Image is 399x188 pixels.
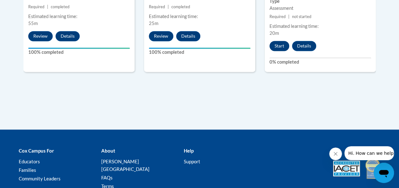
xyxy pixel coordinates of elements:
span: Hi. How can we help? [4,4,51,9]
span: 25m [149,21,158,26]
div: Estimated learning time: [149,13,250,20]
span: | [168,4,169,9]
div: Estimated learning time: [28,13,130,20]
span: completed [51,4,70,9]
a: Educators [19,158,40,164]
span: | [47,4,48,9]
button: Details [292,41,316,51]
img: IDA® Accredited [365,157,381,179]
a: Support [183,158,200,164]
iframe: Button to launch messaging window [374,163,394,183]
label: 100% completed [149,49,250,56]
label: 100% completed [28,49,130,56]
a: FAQs [101,174,112,180]
label: 0% completed [269,59,371,66]
a: [PERSON_NAME][GEOGRAPHIC_DATA] [101,158,149,172]
b: Cox Campus For [19,147,54,153]
span: not started [292,14,311,19]
span: Required [269,14,286,19]
iframe: Message from company [344,146,394,160]
span: 55m [28,21,38,26]
div: Your progress [149,47,250,49]
div: Your progress [28,47,130,49]
span: completed [171,4,190,9]
button: Start [269,41,289,51]
span: Required [28,4,44,9]
a: Community Leaders [19,175,61,181]
a: Families [19,167,36,172]
span: Required [149,4,165,9]
b: Help [183,147,193,153]
iframe: Close message [329,147,342,160]
b: About [101,147,115,153]
span: 20m [269,30,279,36]
div: Assessment [269,5,371,12]
div: Estimated learning time: [269,23,371,30]
img: Accredited IACET® Provider [333,160,360,176]
button: Details [56,31,80,41]
button: Details [176,31,200,41]
button: Review [149,31,173,41]
span: | [288,14,289,19]
button: Review [28,31,53,41]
